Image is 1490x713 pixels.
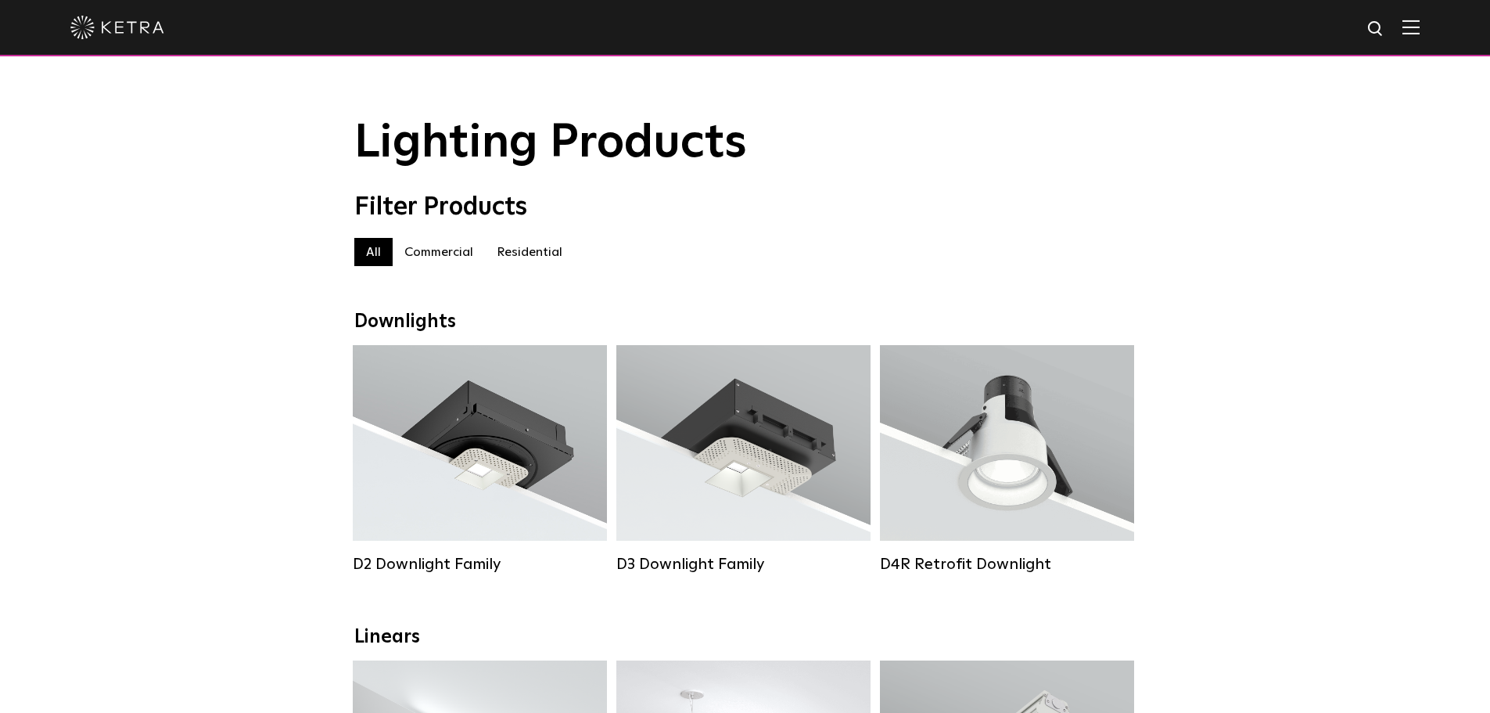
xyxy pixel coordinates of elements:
div: D2 Downlight Family [353,555,607,574]
div: D4R Retrofit Downlight [880,555,1134,574]
a: D4R Retrofit Downlight Lumen Output:800Colors:White / BlackBeam Angles:15° / 25° / 40° / 60°Watta... [880,345,1134,574]
a: D2 Downlight Family Lumen Output:1200Colors:White / Black / Gloss Black / Silver / Bronze / Silve... [353,345,607,574]
img: search icon [1366,20,1386,39]
img: Hamburger%20Nav.svg [1402,20,1420,34]
label: All [354,238,393,266]
div: Filter Products [354,193,1136,222]
span: Lighting Products [354,120,747,167]
div: Linears [354,626,1136,649]
label: Residential [485,238,574,266]
div: D3 Downlight Family [616,555,871,574]
div: Downlights [354,311,1136,333]
img: ketra-logo-2019-white [70,16,164,39]
label: Commercial [393,238,485,266]
a: D3 Downlight Family Lumen Output:700 / 900 / 1100Colors:White / Black / Silver / Bronze / Paintab... [616,345,871,574]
